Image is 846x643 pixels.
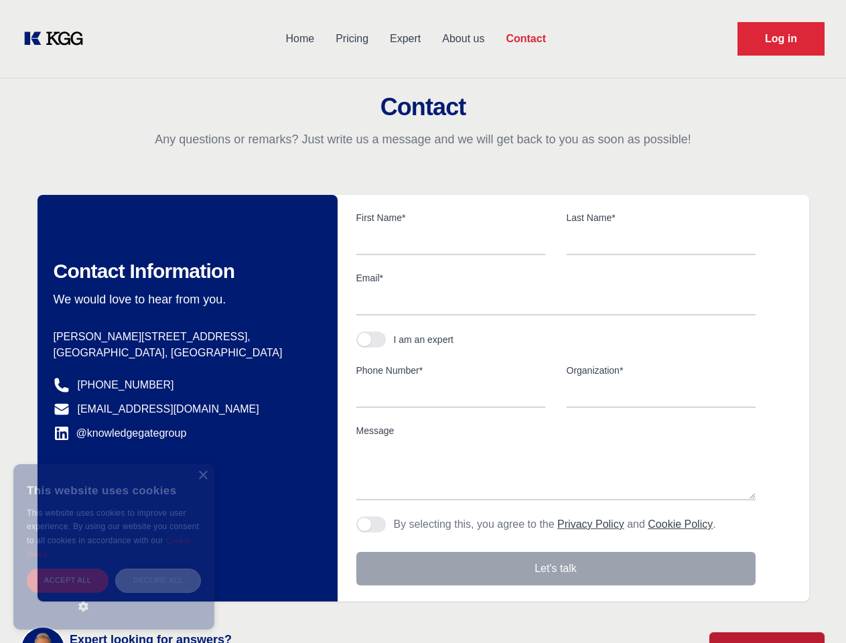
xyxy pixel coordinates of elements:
a: Contact [495,21,557,56]
h2: Contact [16,94,830,121]
label: First Name* [356,211,545,224]
a: Home [275,21,325,56]
a: Cookie Policy [27,537,190,558]
p: [PERSON_NAME][STREET_ADDRESS], [54,329,316,345]
a: About us [431,21,495,56]
div: I am an expert [394,333,454,346]
label: Email* [356,271,756,285]
a: Privacy Policy [557,518,624,530]
a: [PHONE_NUMBER] [78,377,174,393]
a: KOL Knowledge Platform: Talk to Key External Experts (KEE) [21,28,94,50]
div: This website uses cookies [27,474,201,506]
a: [EMAIL_ADDRESS][DOMAIN_NAME] [78,401,259,417]
a: Pricing [325,21,379,56]
div: Decline all [115,569,201,592]
p: [GEOGRAPHIC_DATA], [GEOGRAPHIC_DATA] [54,345,316,361]
label: Last Name* [567,211,756,224]
label: Phone Number* [356,364,545,377]
a: Cookie Policy [648,518,713,530]
button: Let's talk [356,552,756,585]
a: Request Demo [737,22,825,56]
label: Organization* [567,364,756,377]
a: Expert [379,21,431,56]
p: We would love to hear from you. [54,291,316,307]
div: Accept all [27,569,109,592]
p: Any questions or remarks? Just write us a message and we will get back to you as soon as possible! [16,131,830,147]
iframe: Chat Widget [779,579,846,643]
label: Message [356,424,756,437]
div: Close [198,471,208,481]
h2: Contact Information [54,259,316,283]
a: @knowledgegategroup [54,425,187,441]
span: This website uses cookies to improve user experience. By using our website you consent to all coo... [27,508,199,545]
p: By selecting this, you agree to the and . [394,516,716,532]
